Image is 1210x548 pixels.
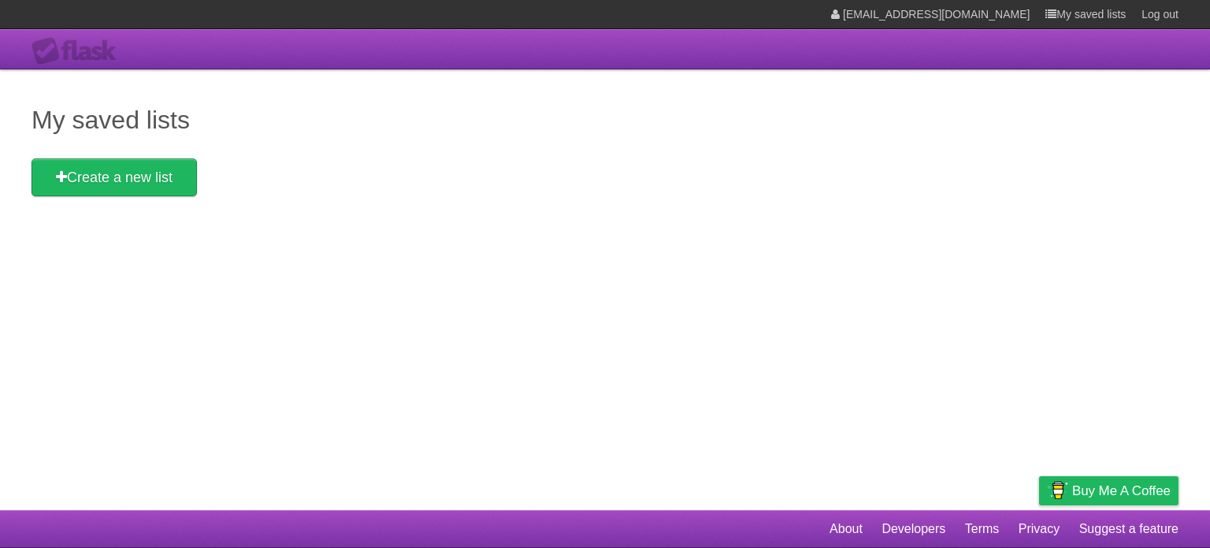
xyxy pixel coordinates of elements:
a: Create a new list [32,158,197,196]
span: Buy me a coffee [1072,477,1171,505]
div: Flask [32,37,126,65]
a: Developers [882,514,945,544]
a: Privacy [1019,514,1060,544]
h1: My saved lists [32,101,1178,139]
a: Terms [965,514,1000,544]
a: Suggest a feature [1079,514,1178,544]
img: Buy me a coffee [1047,477,1068,504]
a: Buy me a coffee [1039,476,1178,505]
a: About [830,514,863,544]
